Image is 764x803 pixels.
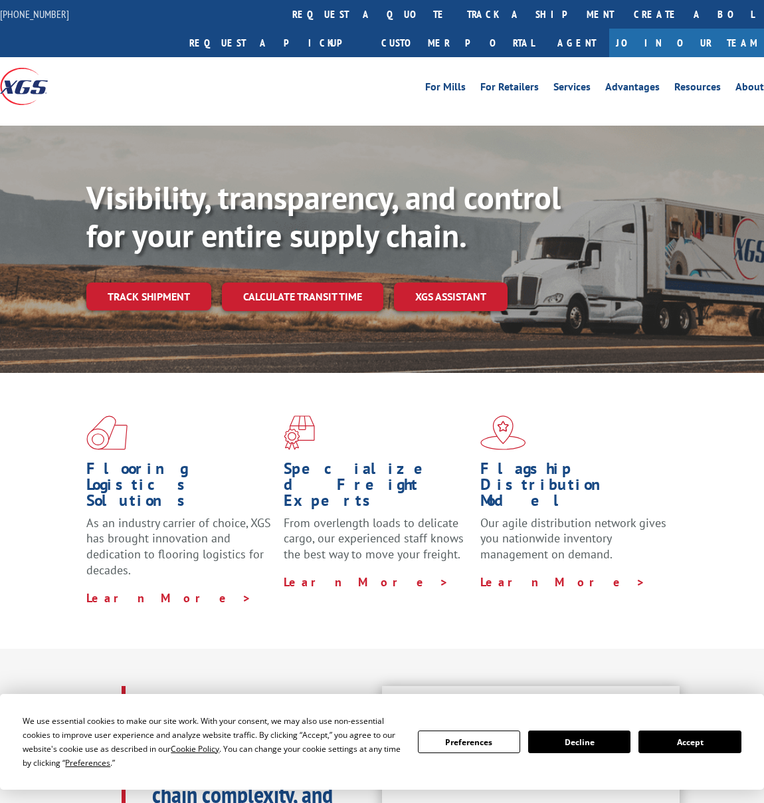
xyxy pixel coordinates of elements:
h1: Specialized Freight Experts [284,461,471,515]
a: Customer Portal [371,29,544,57]
p: From overlength loads to delicate cargo, our experienced staff knows the best way to move your fr... [284,515,471,574]
button: Accept [638,731,741,753]
button: Preferences [418,731,520,753]
a: About [735,82,764,96]
button: Decline [528,731,630,753]
a: Learn More > [86,590,252,606]
a: Track shipment [86,283,211,310]
a: Agent [544,29,609,57]
span: Cookie Policy [171,743,219,754]
a: Learn More > [284,574,449,590]
span: Preferences [65,757,110,768]
h1: Flooring Logistics Solutions [86,461,274,515]
a: Resources [674,82,721,96]
span: Our agile distribution network gives you nationwide inventory management on demand. [480,515,666,562]
a: Learn More > [480,574,646,590]
a: Calculate transit time [222,283,383,311]
a: For Mills [425,82,466,96]
a: Join Our Team [609,29,764,57]
img: xgs-icon-focused-on-flooring-red [284,415,315,450]
a: Services [553,82,591,96]
a: Advantages [605,82,660,96]
b: Visibility, transparency, and control for your entire supply chain. [86,177,561,257]
a: XGS ASSISTANT [394,283,508,311]
img: xgs-icon-total-supply-chain-intelligence-red [86,415,128,450]
div: We use essential cookies to make our site work. With your consent, we may also use non-essential ... [23,714,401,770]
a: For Retailers [480,82,539,96]
span: As an industry carrier of choice, XGS has brought innovation and dedication to flooring logistics... [86,515,271,578]
h1: Flagship Distribution Model [480,461,668,515]
a: Request a pickup [179,29,371,57]
img: xgs-icon-flagship-distribution-model-red [480,415,526,450]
